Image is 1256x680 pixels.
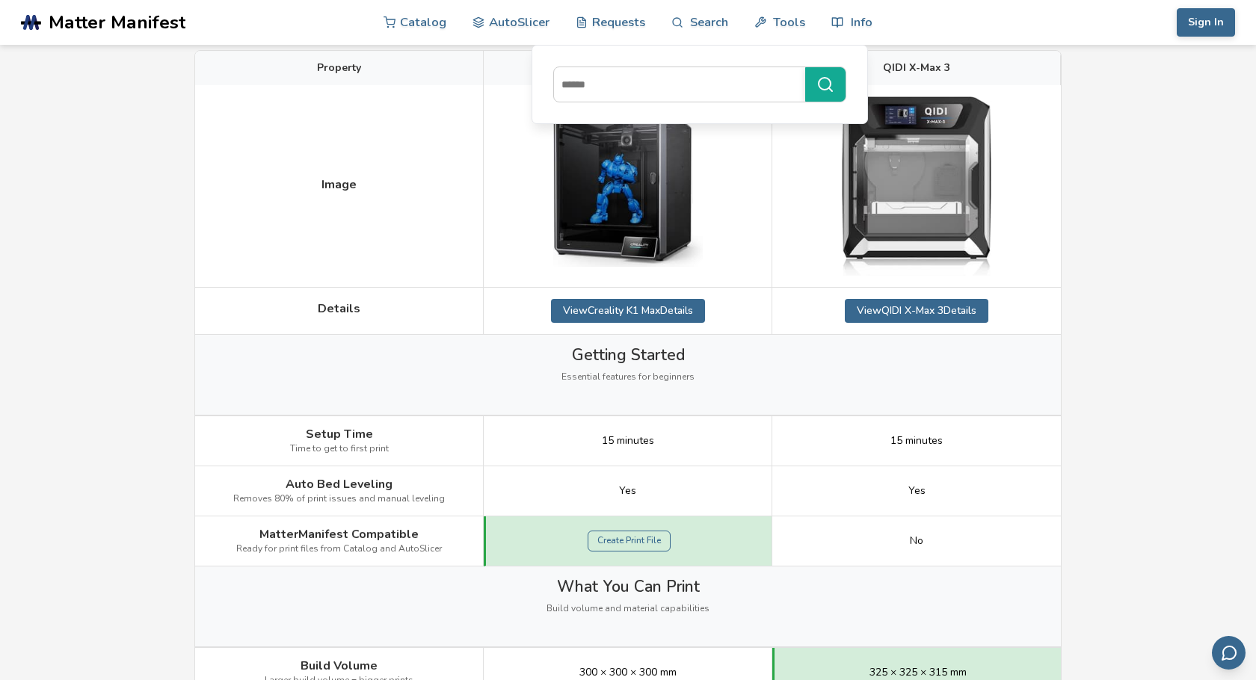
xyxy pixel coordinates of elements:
span: Removes 80% of print issues and manual leveling [233,494,445,504]
span: Auto Bed Leveling [286,477,392,491]
img: Creality K1 Max [553,105,703,267]
span: Details [318,302,360,315]
span: Essential features for beginners [561,372,695,383]
span: 15 minutes [890,435,943,447]
span: Yes [908,485,926,497]
span: Setup Time [306,427,373,441]
span: Time to get to first print [290,444,389,454]
span: Image [321,178,357,191]
span: Property [317,62,361,74]
span: What You Can Print [557,578,700,596]
span: Getting Started [572,346,685,364]
a: Create Print File [588,531,671,551]
span: Yes [619,485,636,497]
span: Matter Manifest [49,12,185,33]
button: Sign In [1177,8,1235,37]
span: No [910,535,923,547]
span: Ready for print files from Catalog and AutoSlicer [236,544,442,554]
a: ViewQIDI X-Max 3Details [845,299,988,323]
span: QIDI X-Max 3 [883,62,950,74]
span: 300 × 300 × 300 mm [579,667,677,679]
span: 325 × 325 × 315 mm [869,667,967,679]
span: Build Volume [301,659,378,673]
span: MatterManifest Compatible [259,528,419,541]
img: QIDI X-Max 3 [842,96,991,275]
button: Send feedback via email [1212,636,1246,670]
span: Build volume and material capabilities [547,604,709,614]
span: 15 minutes [602,435,654,447]
a: ViewCreality K1 MaxDetails [551,299,705,323]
